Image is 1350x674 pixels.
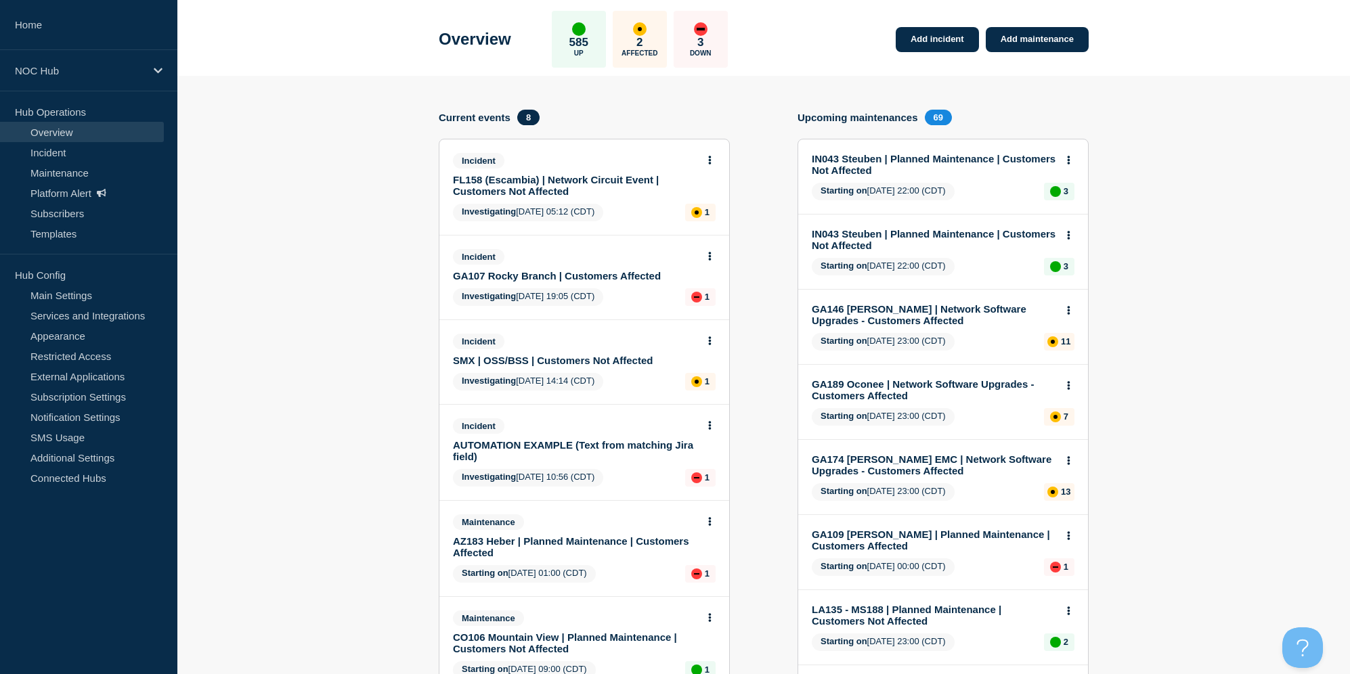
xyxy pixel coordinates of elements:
span: [DATE] 23:00 (CDT) [812,408,955,426]
p: 1 [1064,562,1068,572]
span: [DATE] 23:00 (CDT) [812,483,955,501]
span: Starting on [821,486,867,496]
span: [DATE] 10:56 (CDT) [453,469,603,487]
a: GA107 Rocky Branch | Customers Affected [453,270,697,282]
h1: Overview [439,30,511,49]
div: up [1050,186,1061,197]
span: [DATE] 22:00 (CDT) [812,258,955,275]
div: affected [691,376,702,387]
p: 1 [705,207,710,217]
div: affected [1047,487,1058,497]
div: up [572,22,586,36]
p: 2 [636,36,643,49]
span: Investigating [462,291,516,301]
div: affected [1050,411,1061,422]
span: [DATE] 22:00 (CDT) [812,183,955,200]
a: Add maintenance [986,27,1089,52]
span: Starting on [821,336,867,346]
span: Incident [453,249,504,265]
span: Investigating [462,206,516,217]
span: [DATE] 00:00 (CDT) [812,558,955,576]
p: Up [574,49,584,57]
p: 1 [705,376,710,386]
span: 69 [925,110,952,125]
a: CO106 Mountain View | Planned Maintenance | Customers Not Affected [453,631,697,654]
span: Maintenance [453,610,524,626]
span: [DATE] 05:12 (CDT) [453,204,603,221]
span: Starting on [821,185,867,196]
span: Starting on [821,411,867,421]
span: [DATE] 19:05 (CDT) [453,288,603,306]
span: [DATE] 14:14 (CDT) [453,373,603,390]
div: up [1050,637,1061,648]
a: GA189 Oconee | Network Software Upgrades - Customers Affected [812,378,1056,401]
span: [DATE] 01:00 (CDT) [453,565,596,583]
p: Affected [622,49,657,57]
div: down [694,22,707,36]
p: 3 [697,36,703,49]
div: down [691,568,702,579]
iframe: Help Scout Beacon - Open [1282,627,1323,668]
span: Incident [453,153,504,168]
p: 2 [1064,637,1068,647]
h4: Upcoming maintenances [798,112,918,123]
p: NOC Hub [15,65,145,76]
div: down [691,292,702,302]
a: IN043 Steuben | Planned Maintenance | Customers Not Affected [812,228,1056,251]
div: down [691,472,702,483]
span: Incident [453,334,504,349]
span: [DATE] 23:00 (CDT) [812,333,955,351]
span: Starting on [821,261,867,271]
p: 7 [1064,411,1068,422]
p: Down [690,49,712,57]
a: GA174 [PERSON_NAME] EMC | Network Software Upgrades - Customers Affected [812,453,1056,476]
div: down [1050,562,1061,572]
div: affected [691,207,702,218]
p: 1 [705,472,710,482]
p: 585 [569,36,588,49]
a: FL158 (Escambia) | Network Circuit Event | Customers Not Affected [453,174,697,197]
p: 1 [705,292,710,302]
a: SMX | OSS/BSS | Customers Not Affected [453,355,697,366]
span: Investigating [462,376,516,386]
a: GA146 [PERSON_NAME] | Network Software Upgrades - Customers Affected [812,303,1056,326]
p: 13 [1061,487,1070,497]
span: Investigating [462,472,516,482]
p: 1 [705,568,710,579]
span: 8 [517,110,540,125]
span: [DATE] 23:00 (CDT) [812,633,955,651]
div: affected [633,22,647,36]
div: up [1050,261,1061,272]
span: Starting on [462,568,508,578]
a: IN043 Steuben | Planned Maintenance | Customers Not Affected [812,153,1056,176]
span: Maintenance [453,514,524,530]
div: affected [1047,336,1058,347]
span: Starting on [821,561,867,571]
a: AZ183 Heber | Planned Maintenance | Customers Affected [453,535,697,558]
a: GA109 [PERSON_NAME] | Planned Maintenance | Customers Affected [812,529,1056,552]
span: Starting on [821,636,867,646]
h4: Current events [439,112,510,123]
span: Starting on [462,664,508,674]
p: 3 [1064,186,1068,196]
a: Add incident [896,27,979,52]
span: Incident [453,418,504,434]
a: AUTOMATION EXAMPLE (Text from matching Jira field) [453,439,697,462]
p: 11 [1061,336,1070,346]
p: 3 [1064,261,1068,271]
a: LA135 - MS188 | Planned Maintenance | Customers Not Affected [812,604,1056,627]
